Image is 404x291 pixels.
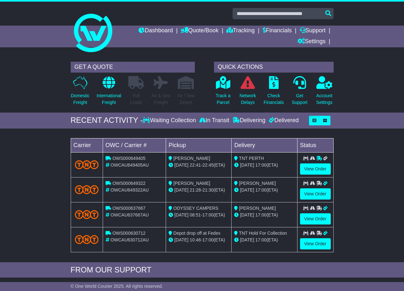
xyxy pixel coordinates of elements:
[240,92,256,106] p: Network Delays
[215,76,231,109] a: Track aParcel
[202,187,214,193] span: 21:30
[240,162,254,168] span: [DATE]
[96,76,122,109] a: InternationalFreight
[226,26,255,36] a: Tracking
[177,92,194,106] p: Air / Sea Depot
[71,265,334,275] div: FROM OUR SUPPORT
[174,162,188,168] span: [DATE]
[75,235,99,244] img: TNT_Domestic.png
[216,92,230,106] p: Track a Parcel
[151,92,170,106] p: Air & Sea Freight
[174,237,188,242] span: [DATE]
[240,187,254,193] span: [DATE]
[139,26,173,36] a: Dashboard
[71,92,90,106] p: Domestic Freight
[110,187,149,193] span: OWCAU649322AU
[103,138,166,152] td: OWC / Carrier #
[263,26,292,36] a: Financials
[267,117,299,124] div: Delivered
[239,181,276,186] span: [PERSON_NAME]
[112,231,146,236] span: OWS000630712
[190,212,201,217] span: 08:51
[112,181,146,186] span: OWS000649322
[190,237,201,242] span: 10:46
[300,238,331,249] a: View Order
[143,117,197,124] div: Waiting Collection
[239,206,276,211] span: [PERSON_NAME]
[173,231,220,236] span: Depot drop off at Fedex
[316,76,333,109] a: AccountSettings
[239,231,287,236] span: TNT Hold For Collection
[234,162,294,169] div: (ETA)
[300,26,326,36] a: Support
[239,156,264,161] span: TNT PERTH
[264,92,284,106] p: Check Financials
[71,116,143,125] div: RECENT ACTIVITY -
[190,187,201,193] span: 21:28
[173,206,218,211] span: ODYSSEY CAMPERS
[173,181,210,186] span: [PERSON_NAME]
[255,237,266,242] span: 17:00
[128,92,144,106] p: Full Loads
[166,138,232,152] td: Pickup
[169,187,229,193] div: - (ETA)
[174,212,188,217] span: [DATE]
[214,62,334,73] div: QUICK ACTIONS
[263,76,284,109] a: CheckFinancials
[234,187,294,193] div: (ETA)
[202,212,214,217] span: 17:00
[110,212,149,217] span: OWCAU637667AU
[232,138,297,152] td: Delivery
[234,212,294,218] div: (ETA)
[240,237,254,242] span: [DATE]
[71,62,195,73] div: GET A QUOTE
[239,76,256,109] a: NetworkDelays
[231,117,267,124] div: Delivering
[173,156,210,161] span: [PERSON_NAME]
[112,156,146,161] span: OWS000649405
[181,26,218,36] a: Quote/Book
[300,213,331,224] a: View Order
[291,76,308,109] a: GetSupport
[71,76,90,109] a: DomesticFreight
[71,284,163,289] span: © One World Courier 2025. All rights reserved.
[255,212,266,217] span: 17:00
[255,187,266,193] span: 17:00
[234,237,294,243] div: (ETA)
[97,92,121,106] p: International Freight
[292,92,307,106] p: Get Support
[110,237,149,242] span: OWCAU630712AU
[112,206,146,211] span: OWS000637667
[297,138,333,152] td: Status
[174,187,188,193] span: [DATE]
[169,162,229,169] div: - (ETA)
[202,237,214,242] span: 17:00
[75,185,99,194] img: TNT_Domestic.png
[71,138,103,152] td: Carrier
[110,162,149,168] span: OWCAU649405AU
[300,188,331,200] a: View Order
[169,212,229,218] div: - (ETA)
[255,162,266,168] span: 17:00
[75,210,99,219] img: TNT_Domestic.png
[198,117,231,124] div: In Transit
[300,163,331,175] a: View Order
[202,162,214,168] span: 22:45
[240,212,254,217] span: [DATE]
[190,162,201,168] span: 22:41
[297,36,326,47] a: Settings
[316,92,333,106] p: Account Settings
[169,237,229,243] div: - (ETA)
[75,160,99,169] img: TNT_Domestic.png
